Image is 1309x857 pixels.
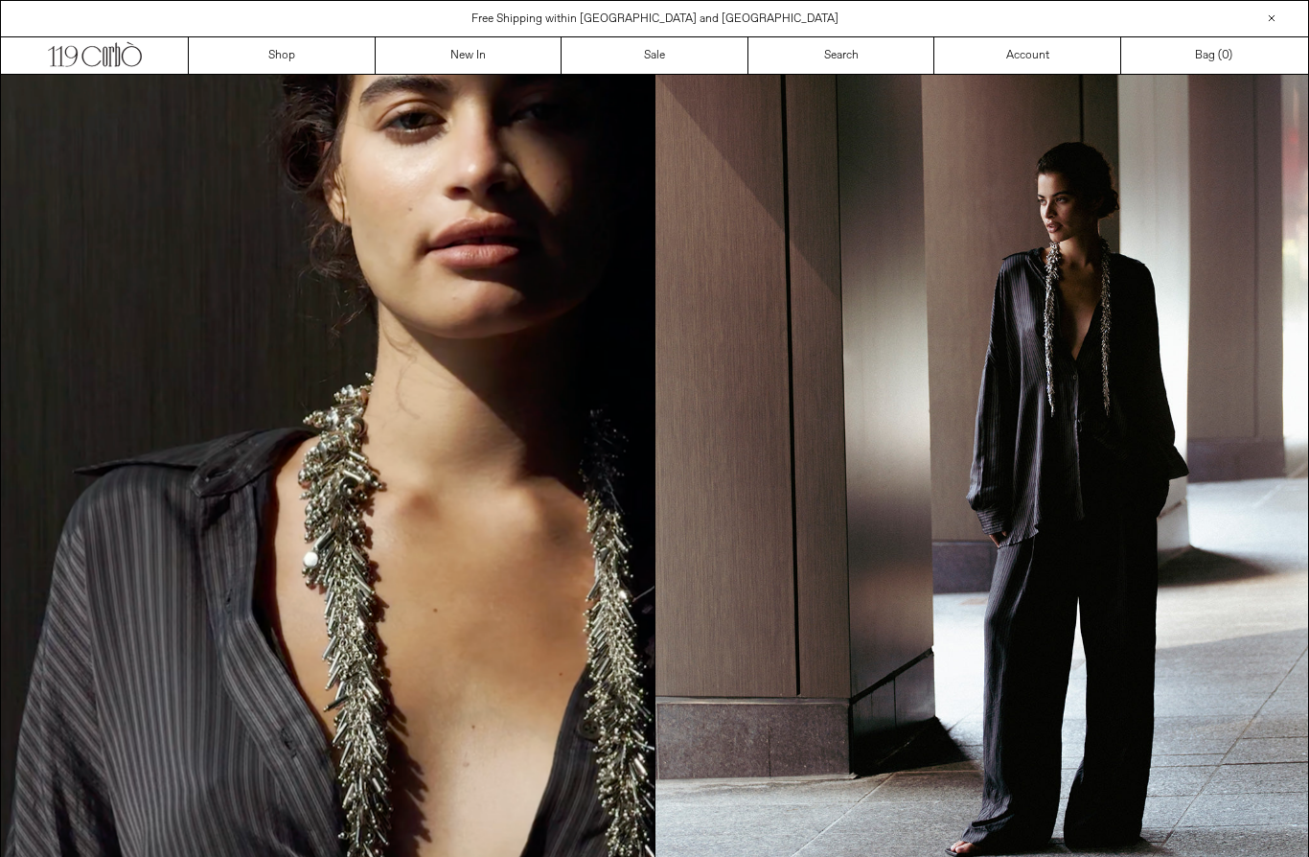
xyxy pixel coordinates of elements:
a: Bag () [1121,37,1308,74]
span: 0 [1222,48,1229,63]
a: Search [748,37,935,74]
a: New In [376,37,563,74]
a: Account [934,37,1121,74]
a: Free Shipping within [GEOGRAPHIC_DATA] and [GEOGRAPHIC_DATA] [471,12,838,27]
a: Shop [189,37,376,74]
span: ) [1222,47,1232,64]
a: Sale [562,37,748,74]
